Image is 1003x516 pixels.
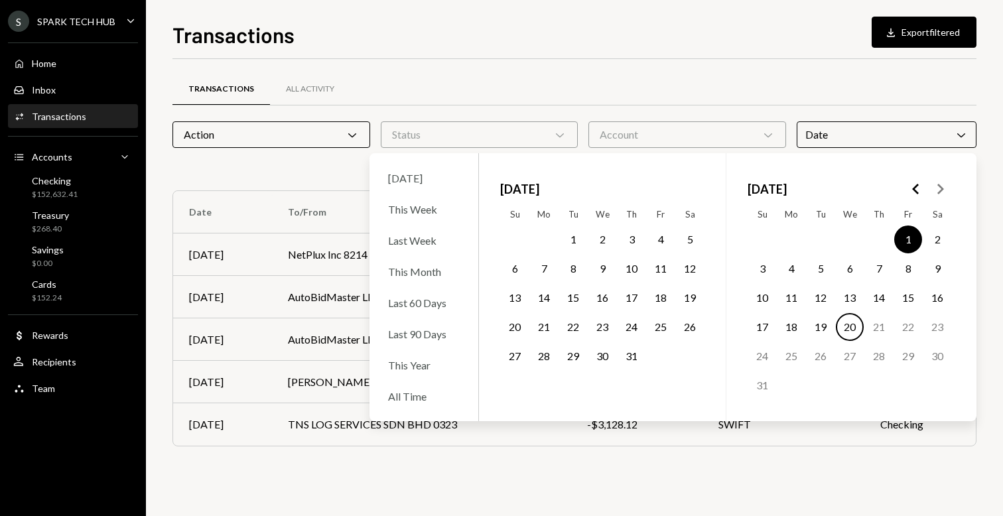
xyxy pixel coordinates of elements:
[904,177,928,201] button: Go to the Previous Month
[8,376,138,400] a: Team
[676,284,704,312] button: Saturday, July 19th, 2025
[380,382,468,411] div: All Time
[32,189,78,200] div: $152,632.41
[189,247,256,263] div: [DATE]
[777,342,805,370] button: Monday, August 25th, 2025
[380,351,468,379] div: This Year
[923,226,951,253] button: Saturday, August 2nd, 2025
[32,279,62,290] div: Cards
[32,210,69,221] div: Treasury
[500,204,529,225] th: Sunday
[923,342,951,370] button: Saturday, August 30th, 2025
[864,204,894,225] th: Thursday
[748,342,776,370] button: Sunday, August 24th, 2025
[8,11,29,32] div: S
[8,78,138,101] a: Inbox
[32,84,56,96] div: Inbox
[865,342,893,370] button: Thursday, August 28th, 2025
[37,16,115,27] div: SPARK TECH HUB
[32,330,68,341] div: Rewards
[748,204,952,400] table: August 2025
[172,21,295,48] h1: Transactions
[675,204,704,225] th: Saturday
[807,255,835,283] button: Tuesday, August 5th, 2025
[32,383,55,394] div: Team
[32,224,69,235] div: $268.40
[529,204,559,225] th: Monday
[8,350,138,373] a: Recipients
[380,226,468,255] div: Last Week
[530,284,558,312] button: Monday, July 14th, 2025
[923,255,951,283] button: Saturday, August 9th, 2025
[172,72,270,106] a: Transactions
[588,313,616,341] button: Wednesday, July 23rd, 2025
[189,332,256,348] div: [DATE]
[647,313,675,341] button: Friday, July 25th, 2025
[748,313,776,341] button: Sunday, August 17th, 2025
[381,121,578,148] div: Status
[894,226,922,253] button: Friday, August 1st, 2025, selected
[777,284,805,312] button: Monday, August 11th, 2025
[32,175,78,186] div: Checking
[189,374,256,390] div: [DATE]
[500,204,704,400] table: July 2025
[923,204,952,225] th: Saturday
[380,164,468,192] div: [DATE]
[272,361,571,403] td: [PERSON_NAME] 3817
[676,313,704,341] button: Saturday, July 26th, 2025
[894,255,922,283] button: Friday, August 8th, 2025
[588,284,616,312] button: Wednesday, July 16th, 2025
[777,255,805,283] button: Monday, August 4th, 2025
[864,403,976,446] td: Checking
[172,121,370,148] div: Action
[646,204,675,225] th: Friday
[32,258,64,269] div: $0.00
[865,255,893,283] button: Thursday, August 7th, 2025
[530,342,558,370] button: Monday, July 28th, 2025
[777,313,805,341] button: Monday, August 18th, 2025
[32,151,72,162] div: Accounts
[797,121,976,148] div: Date
[8,145,138,168] a: Accounts
[588,204,617,225] th: Wednesday
[618,255,645,283] button: Thursday, July 10th, 2025
[8,323,138,347] a: Rewards
[618,313,645,341] button: Thursday, July 24th, 2025
[501,313,529,341] button: Sunday, July 20th, 2025
[272,233,571,276] td: NetPlux Inc 8214
[928,177,952,201] button: Go to the Next Month
[272,403,571,446] td: TNS LOG SERVICES SDN BHD 0323
[380,289,468,317] div: Last 60 Days
[894,204,923,225] th: Friday
[8,51,138,75] a: Home
[807,342,835,370] button: Tuesday, August 26th, 2025
[807,313,835,341] button: Tuesday, August 19th, 2025
[806,204,835,225] th: Tuesday
[588,121,786,148] div: Account
[380,195,468,224] div: This Week
[189,289,256,305] div: [DATE]
[777,204,806,225] th: Monday
[32,244,64,255] div: Savings
[865,284,893,312] button: Thursday, August 14th, 2025
[559,313,587,341] button: Tuesday, July 22nd, 2025
[272,318,571,361] td: AutoBidMaster LLC 2197
[894,313,922,341] button: Friday, August 22nd, 2025
[32,58,56,69] div: Home
[748,255,776,283] button: Sunday, August 3rd, 2025
[530,313,558,341] button: Monday, July 21st, 2025
[588,255,616,283] button: Wednesday, July 9th, 2025
[647,226,675,253] button: Friday, July 4th, 2025
[894,284,922,312] button: Friday, August 15th, 2025
[32,292,62,304] div: $152.24
[835,204,864,225] th: Wednesday
[748,284,776,312] button: Sunday, August 10th, 2025
[8,240,138,272] a: Savings$0.00
[865,313,893,341] button: Thursday, August 21st, 2025
[587,417,687,432] div: -$3,128.12
[501,255,529,283] button: Sunday, July 6th, 2025
[618,226,645,253] button: Thursday, July 3rd, 2025
[501,342,529,370] button: Sunday, July 27th, 2025
[380,257,468,286] div: This Month
[676,226,704,253] button: Saturday, July 5th, 2025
